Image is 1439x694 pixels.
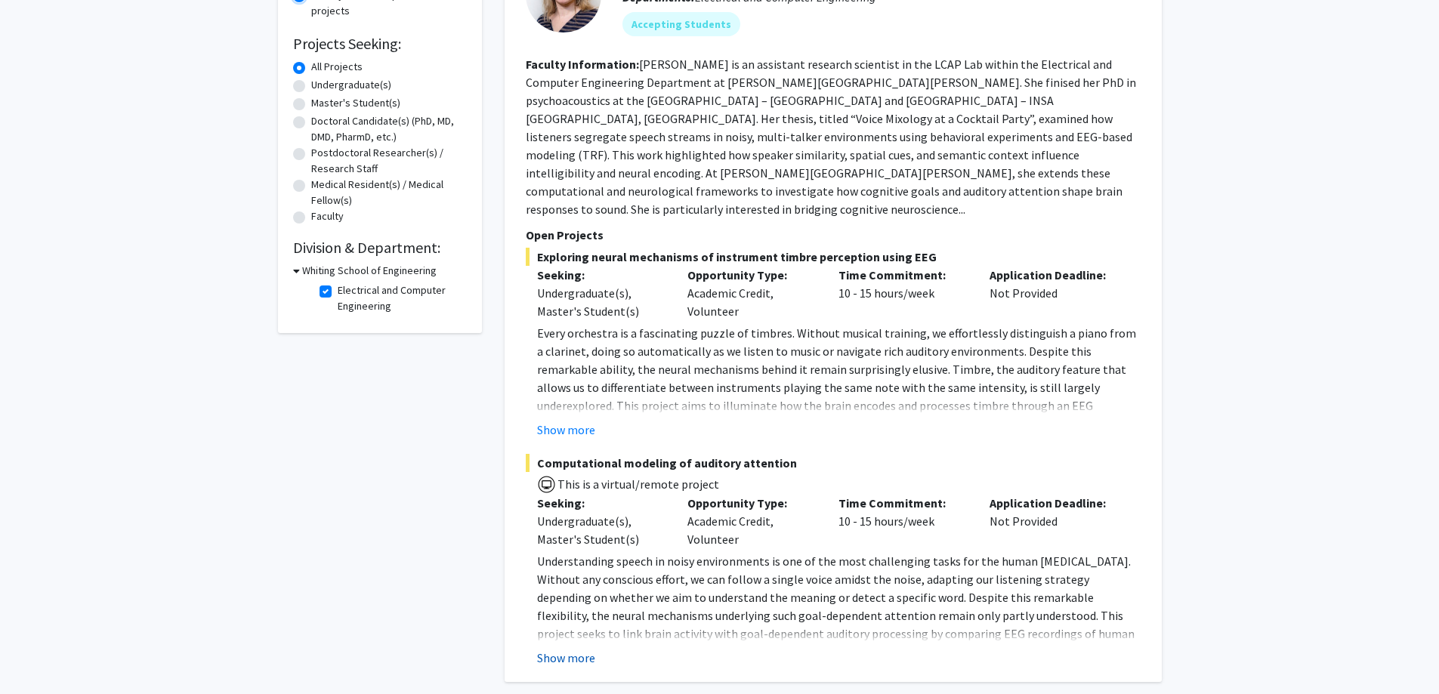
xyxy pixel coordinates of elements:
[302,263,437,279] h3: Whiting School of Engineering
[311,208,344,224] label: Faculty
[687,266,816,284] p: Opportunity Type:
[827,494,978,548] div: 10 - 15 hours/week
[526,226,1141,244] p: Open Projects
[827,266,978,320] div: 10 - 15 hours/week
[990,266,1118,284] p: Application Deadline:
[11,626,64,683] iframe: Chat
[990,494,1118,512] p: Application Deadline:
[622,12,740,36] mat-chip: Accepting Students
[338,282,463,314] label: Electrical and Computer Engineering
[687,494,816,512] p: Opportunity Type:
[311,77,391,93] label: Undergraduate(s)
[537,324,1141,469] p: Every orchestra is a fascinating puzzle of timbres. Without musical training, we effortlessly dis...
[537,512,665,548] div: Undergraduate(s), Master's Student(s)
[978,266,1129,320] div: Not Provided
[311,113,467,145] label: Doctoral Candidate(s) (PhD, MD, DMD, PharmD, etc.)
[293,239,467,257] h2: Division & Department:
[978,494,1129,548] div: Not Provided
[311,59,363,75] label: All Projects
[537,649,595,667] button: Show more
[676,494,827,548] div: Academic Credit, Volunteer
[838,494,967,512] p: Time Commitment:
[526,57,639,72] b: Faculty Information:
[526,57,1136,217] fg-read-more: [PERSON_NAME] is an assistant research scientist in the LCAP Lab within the Electrical and Comput...
[676,266,827,320] div: Academic Credit, Volunteer
[526,454,1141,472] span: Computational modeling of auditory attention
[556,477,719,492] span: This is a virtual/remote project
[537,284,665,320] div: Undergraduate(s), Master's Student(s)
[311,95,400,111] label: Master's Student(s)
[838,266,967,284] p: Time Commitment:
[311,177,467,208] label: Medical Resident(s) / Medical Fellow(s)
[311,145,467,177] label: Postdoctoral Researcher(s) / Research Staff
[537,494,665,512] p: Seeking:
[293,35,467,53] h2: Projects Seeking:
[537,421,595,439] button: Show more
[526,248,1141,266] span: Exploring neural mechanisms of instrument timbre perception using EEG
[537,266,665,284] p: Seeking:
